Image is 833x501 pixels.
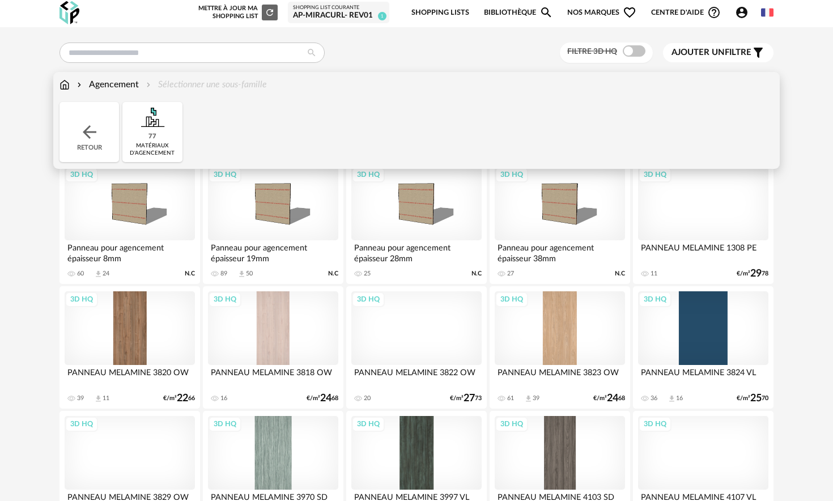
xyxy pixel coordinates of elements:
span: 25 [750,394,762,402]
span: 22 [177,394,188,402]
span: Magnify icon [539,6,553,19]
img: svg+xml;base64,PHN2ZyB3aWR0aD0iMTYiIGhlaWdodD0iMTciIHZpZXdCb3g9IjAgMCAxNiAxNyIgZmlsbD0ibm9uZSIgeG... [59,78,70,91]
div: €/m² 78 [737,270,768,278]
div: PANNEAU MELAMINE 3822 OW [351,365,482,388]
div: 3D HQ [495,292,528,307]
div: 3D HQ [209,292,241,307]
div: 3D HQ [209,167,241,182]
span: filtre [671,47,751,58]
div: Retour [59,102,119,162]
div: €/m² 68 [307,394,338,402]
div: 50 [246,270,253,278]
div: PANNEAU MELAMINE 3824 VL [638,365,768,388]
div: Shopping List courante [293,5,384,11]
div: 3D HQ [639,417,671,431]
div: Panneau pour agencement épaisseur 8mm [65,240,195,263]
div: 11 [103,394,109,402]
span: N.C [328,270,338,278]
span: 24 [607,394,618,402]
div: 16 [676,394,683,402]
span: Download icon [524,394,533,403]
img: OXP [59,1,79,24]
span: N.C [471,270,482,278]
div: PANNEAU MELAMINE 3823 OW [495,365,625,388]
div: €/m² 68 [593,394,625,402]
div: 3D HQ [639,292,671,307]
span: N.C [615,270,625,278]
span: Centre d'aideHelp Circle Outline icon [651,6,721,19]
span: 24 [320,394,331,402]
a: 3D HQ Panneau pour agencement épaisseur 19mm 89 Download icon 50 N.C [203,162,343,284]
div: 3D HQ [209,417,241,431]
span: Download icon [94,270,103,278]
div: 3D HQ [65,292,98,307]
div: 16 [220,394,227,402]
span: Download icon [237,270,246,278]
div: 27 [507,270,514,278]
div: Panneau pour agencement épaisseur 38mm [495,240,625,263]
div: PANNEAU MELAMINE 3820 OW [65,365,195,388]
div: €/m² 70 [737,394,768,402]
a: Shopping List courante AP-Miracurl- REV01 1 [293,5,384,21]
div: €/m² 66 [163,394,195,402]
div: €/m² 73 [450,394,482,402]
span: 1 [378,12,386,20]
div: 36 [651,394,657,402]
div: 39 [533,394,539,402]
a: 3D HQ PANNEAU MELAMINE 3820 OW 39 Download icon 11 €/m²2266 [59,286,200,409]
span: Account Circle icon [735,6,749,19]
a: 3D HQ Panneau pour agencement épaisseur 28mm 25 N.C [346,162,487,284]
span: Download icon [94,394,103,403]
div: 3D HQ [352,167,385,182]
div: PANNEAU MELAMINE 3818 OW [208,365,338,388]
span: N.C [185,270,195,278]
span: Heart Outline icon [623,6,636,19]
div: 20 [364,394,371,402]
div: 3D HQ [639,167,671,182]
div: 77 [148,133,156,141]
div: 3D HQ [352,417,385,431]
div: Agencement [75,78,139,91]
span: Filtre 3D HQ [567,48,617,56]
img: svg+xml;base64,PHN2ZyB3aWR0aD0iMTYiIGhlaWdodD0iMTYiIHZpZXdCb3g9IjAgMCAxNiAxNiIgZmlsbD0ibm9uZSIgeG... [75,78,84,91]
div: Panneau pour agencement épaisseur 19mm [208,240,338,263]
span: Download icon [668,394,676,403]
a: 3D HQ PANNEAU MELAMINE 3824 VL 36 Download icon 16 €/m²2570 [633,286,773,409]
a: 3D HQ Panneau pour agencement épaisseur 38mm 27 N.C [490,162,630,284]
span: Refresh icon [265,9,275,15]
button: Ajouter unfiltre Filter icon [663,43,773,62]
div: 25 [364,270,371,278]
div: 3D HQ [65,417,98,431]
div: 3D HQ [65,167,98,182]
div: 11 [651,270,657,278]
a: 3D HQ PANNEAU MELAMINE 3818 OW 16 €/m²2468 [203,286,343,409]
img: fr [761,6,773,19]
a: 3D HQ PANNEAU MELAMINE 3822 OW 20 €/m²2773 [346,286,487,409]
div: matériaux d'agencement [126,142,178,157]
div: 3D HQ [352,292,385,307]
div: AP-Miracurl- REV01 [293,11,384,21]
div: 61 [507,394,514,402]
a: 3D HQ PANNEAU MELAMINE 3823 OW 61 Download icon 39 €/m²2468 [490,286,630,409]
div: Mettre à jour ma Shopping List [196,5,278,20]
div: 3D HQ [495,167,528,182]
span: Account Circle icon [735,6,754,19]
div: 89 [220,270,227,278]
div: 3D HQ [495,417,528,431]
div: Panneau pour agencement épaisseur 28mm [351,240,482,263]
a: 3D HQ Panneau pour agencement épaisseur 8mm 60 Download icon 24 N.C [59,162,200,284]
span: Ajouter un [671,48,725,57]
a: 3D HQ PANNEAU MELAMINE 1308 PE 11 €/m²2978 [633,162,773,284]
span: Filter icon [751,46,765,60]
div: PANNEAU MELAMINE 1308 PE [638,240,768,263]
span: 27 [464,394,475,402]
span: 29 [750,270,762,278]
img: Agencement.png [137,102,168,133]
img: svg+xml;base64,PHN2ZyB3aWR0aD0iMjQiIGhlaWdodD0iMjQiIHZpZXdCb3g9IjAgMCAyNCAyNCIgZmlsbD0ibm9uZSIgeG... [79,122,100,142]
div: 60 [77,270,84,278]
div: 24 [103,270,109,278]
span: Help Circle Outline icon [707,6,721,19]
div: 39 [77,394,84,402]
